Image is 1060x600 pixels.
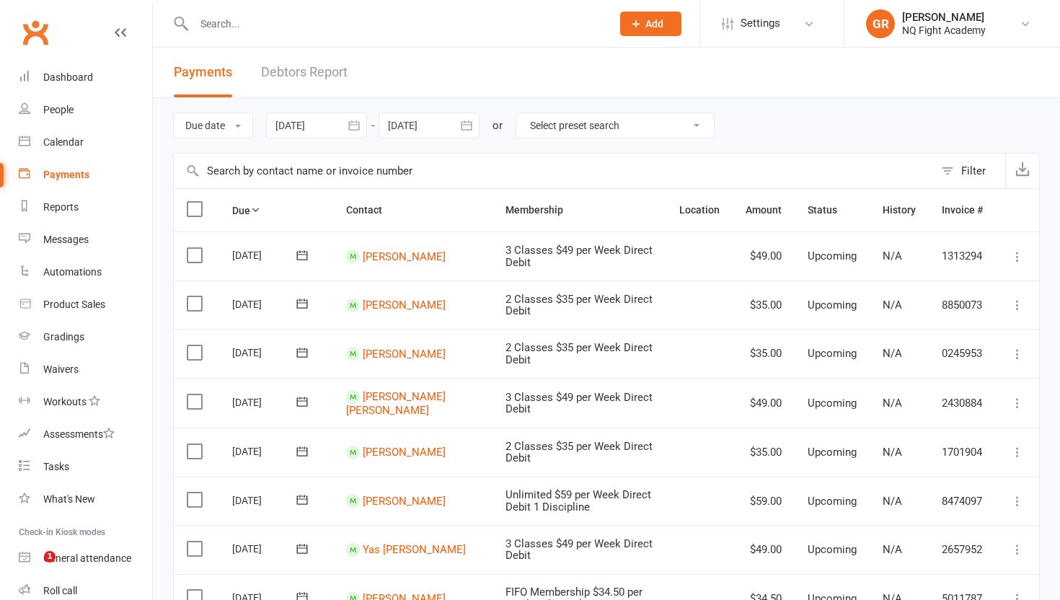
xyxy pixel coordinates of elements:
[43,71,93,83] div: Dashboard
[505,391,653,416] span: 3 Classes $49 per Week Direct Debit
[733,189,795,231] th: Amount
[929,189,996,231] th: Invoice #
[929,231,996,281] td: 1313294
[929,477,996,526] td: 8474097
[363,347,446,360] a: [PERSON_NAME]
[19,288,152,321] a: Product Sales
[870,189,929,231] th: History
[190,14,601,34] input: Search...
[219,189,333,231] th: Due
[961,162,986,180] div: Filter
[883,347,902,360] span: N/A
[733,231,795,281] td: $49.00
[17,14,53,50] a: Clubworx
[19,418,152,451] a: Assessments
[363,250,446,262] a: [PERSON_NAME]
[173,112,253,138] button: Due date
[363,495,446,508] a: [PERSON_NAME]
[43,234,89,245] div: Messages
[808,250,857,262] span: Upcoming
[929,525,996,574] td: 2657952
[19,256,152,288] a: Automations
[19,386,152,418] a: Workouts
[505,341,653,366] span: 2 Classes $35 per Week Direct Debit
[19,159,152,191] a: Payments
[733,329,795,378] td: $35.00
[929,281,996,330] td: 8850073
[44,551,56,562] span: 1
[43,396,87,407] div: Workouts
[19,126,152,159] a: Calendar
[43,331,84,343] div: Gradings
[493,117,503,134] div: or
[346,390,446,417] a: [PERSON_NAME] [PERSON_NAME]
[14,551,49,586] iframe: Intercom live chat
[883,543,902,556] span: N/A
[43,136,84,148] div: Calendar
[808,397,857,410] span: Upcoming
[43,493,95,505] div: What's New
[363,299,446,312] a: [PERSON_NAME]
[261,48,348,97] a: Debtors Report
[43,299,105,310] div: Product Sales
[174,154,934,188] input: Search by contact name or invoice number
[43,169,89,180] div: Payments
[808,446,857,459] span: Upcoming
[929,428,996,477] td: 1701904
[43,266,102,278] div: Automations
[883,250,902,262] span: N/A
[232,293,299,315] div: [DATE]
[174,64,232,79] span: Payments
[43,428,115,440] div: Assessments
[883,446,902,459] span: N/A
[666,189,733,231] th: Location
[733,378,795,428] td: $49.00
[505,537,653,562] span: 3 Classes $49 per Week Direct Debit
[19,451,152,483] a: Tasks
[741,7,780,40] span: Settings
[733,525,795,574] td: $49.00
[363,543,466,556] a: Yas [PERSON_NAME]
[232,489,299,511] div: [DATE]
[19,353,152,386] a: Waivers
[733,428,795,477] td: $35.00
[19,483,152,516] a: What's New
[363,446,446,459] a: [PERSON_NAME]
[43,201,79,213] div: Reports
[505,293,653,318] span: 2 Classes $35 per Week Direct Debit
[174,48,232,97] button: Payments
[43,585,77,596] div: Roll call
[43,552,131,564] div: General attendance
[808,299,857,312] span: Upcoming
[43,104,74,115] div: People
[232,341,299,363] div: [DATE]
[795,189,870,231] th: Status
[883,495,902,508] span: N/A
[19,191,152,224] a: Reports
[883,397,902,410] span: N/A
[934,154,1005,188] button: Filter
[902,24,986,37] div: NQ Fight Academy
[645,18,663,30] span: Add
[19,321,152,353] a: Gradings
[733,477,795,526] td: $59.00
[929,329,996,378] td: 0245953
[333,189,493,231] th: Contact
[19,224,152,256] a: Messages
[493,189,666,231] th: Membership
[902,11,986,24] div: [PERSON_NAME]
[232,537,299,560] div: [DATE]
[733,281,795,330] td: $35.00
[43,461,69,472] div: Tasks
[43,363,79,375] div: Waivers
[232,244,299,266] div: [DATE]
[620,12,681,36] button: Add
[19,61,152,94] a: Dashboard
[929,378,996,428] td: 2430884
[808,347,857,360] span: Upcoming
[808,495,857,508] span: Upcoming
[232,440,299,462] div: [DATE]
[19,94,152,126] a: People
[883,299,902,312] span: N/A
[232,391,299,413] div: [DATE]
